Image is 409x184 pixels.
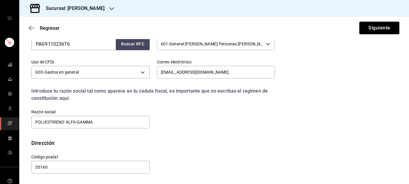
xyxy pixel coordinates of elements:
[7,16,12,20] button: open drawer
[35,69,79,75] span: G03 - Gastos en general
[31,161,150,173] input: Obligatorio
[116,38,150,50] button: Buscar RFC
[31,110,150,114] label: Razón social
[161,41,264,47] span: 601 - General [PERSON_NAME] Personas [PERSON_NAME]
[29,25,60,31] button: Regresar
[31,139,55,147] div: Dirección
[31,155,150,159] label: Código postal
[41,5,105,12] h3: Sucursal: [PERSON_NAME]
[31,87,275,102] div: Introduce tu razón social tal como aparece en tu ćedula fiscal, es importante que no escribas el ...
[31,60,150,64] label: Uso de CFDI
[359,22,399,34] button: Siguiente
[157,60,275,64] label: Correo electrónico
[40,25,60,31] span: Regresar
